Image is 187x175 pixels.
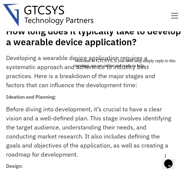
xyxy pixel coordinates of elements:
[6,94,173,100] h3: Ideation and Planning:
[6,163,173,169] h3: Design:
[72,56,181,148] iframe: chat widget
[2,2,103,12] span: Welcome to GTCSYS, if you need help simply reply to this message, we are online and ready to help.
[6,26,181,47] h1: How long does it typically take to develop a wearable device application?
[6,53,173,90] p: Developing a wearable device application requires a systematic approach and adherence to industry...
[162,151,181,169] iframe: chat widget
[3,4,93,27] img: Gtcsys logo
[6,105,173,159] p: Before diving into development, it’s crucial to have a clear vision and a well-defined plan. This...
[2,2,111,12] div: Welcome to GTCSYS, if you need help simply reply to this message, we are online and ready to help.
